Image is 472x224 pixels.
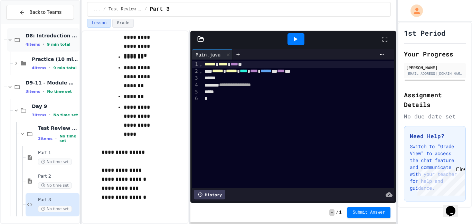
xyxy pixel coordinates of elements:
[199,68,202,74] span: Fold line
[404,49,466,59] h2: Your Progress
[87,19,111,28] button: Lesson
[103,7,106,12] span: /
[192,95,199,102] div: 6
[339,210,342,215] span: 1
[353,210,385,215] span: Submit Answer
[192,49,233,60] div: Main.java
[410,143,460,191] p: Switch to "Grade View" to access the chat feature and communicate with your teacher for help and ...
[406,64,464,71] div: [PERSON_NAME]
[3,3,48,44] div: Chat with us now!Close
[192,89,199,96] div: 5
[192,75,199,82] div: 3
[329,209,334,216] span: -
[108,7,142,12] span: Test Review (40 mins)
[403,3,425,19] div: My Account
[29,9,62,16] span: Back to Teams
[406,71,464,76] div: [EMAIL_ADDRESS][DOMAIN_NAME]
[404,90,466,109] h2: Assignment Details
[144,7,147,12] span: /
[443,196,465,217] iframe: chat widget
[347,207,391,218] button: Submit Answer
[192,82,199,89] div: 4
[150,5,170,14] span: Part 3
[404,28,445,38] h1: 1st Period
[93,7,101,12] span: ...
[415,166,465,196] iframe: chat widget
[192,68,199,75] div: 2
[192,51,224,58] div: Main.java
[112,19,134,28] button: Grade
[410,132,460,140] h3: Need Help?
[336,210,338,215] span: /
[6,5,74,20] button: Back to Teams
[199,61,202,67] span: Fold line
[194,190,225,199] div: History
[404,112,466,120] div: No due date set
[192,61,199,68] div: 1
